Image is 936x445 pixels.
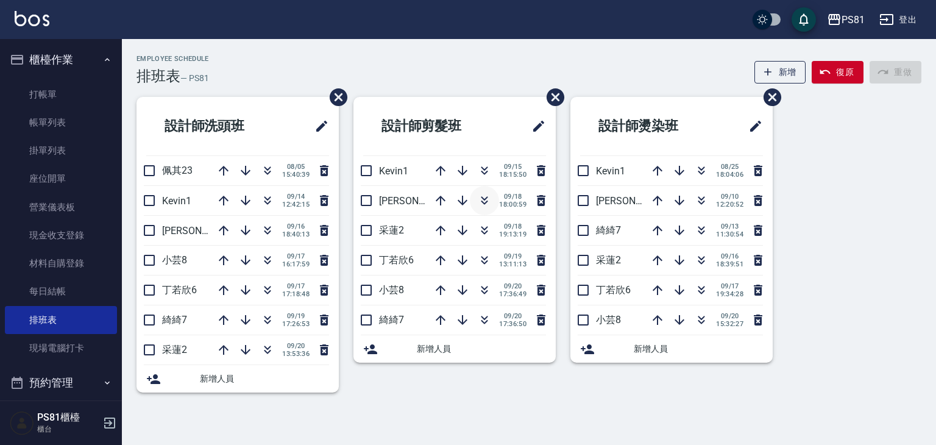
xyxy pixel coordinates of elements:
[10,411,34,435] img: Person
[842,12,865,27] div: PS81
[716,201,743,208] span: 12:20:52
[754,79,783,115] span: 刪除班表
[146,104,285,148] h2: 設計師洗頭班
[499,252,526,260] span: 09/19
[634,343,763,355] span: 新增人員
[321,79,349,115] span: 刪除班表
[5,165,117,193] a: 座位開單
[716,282,743,290] span: 09/17
[499,193,526,201] span: 09/18
[596,165,625,177] span: Kevin1
[5,399,117,430] button: 報表及分析
[15,11,49,26] img: Logo
[136,365,339,393] div: 新增人員
[379,165,408,177] span: Kevin1
[716,290,743,298] span: 19:34:28
[379,224,404,236] span: 采蓮2
[874,9,921,31] button: 登出
[282,320,310,328] span: 17:26:53
[282,222,310,230] span: 09/16
[162,165,193,176] span: 佩其23
[792,7,816,32] button: save
[716,230,743,238] span: 11:30:54
[537,79,566,115] span: 刪除班表
[5,193,117,221] a: 營業儀表板
[499,171,526,179] span: 18:15:50
[353,335,556,363] div: 新增人員
[5,109,117,137] a: 帳單列表
[282,193,310,201] span: 09/14
[716,193,743,201] span: 09/10
[37,411,99,424] h5: PS81櫃檯
[570,335,773,363] div: 新增人員
[379,254,414,266] span: 丁若欣6
[282,290,310,298] span: 17:18:48
[282,201,310,208] span: 12:42:15
[282,282,310,290] span: 09/17
[499,260,526,268] span: 13:11:13
[596,254,621,266] span: 采蓮2
[162,284,197,296] span: 丁若欣6
[379,314,404,326] span: 綺綺7
[379,284,404,296] span: 小芸8
[282,230,310,238] span: 18:40:13
[5,334,117,362] a: 現場電腦打卡
[379,195,458,207] span: [PERSON_NAME]3
[200,372,329,385] span: 新增人員
[596,195,675,207] span: [PERSON_NAME]3
[524,112,546,141] span: 修改班表的標題
[499,230,526,238] span: 19:13:19
[136,68,180,85] h3: 排班表
[5,221,117,249] a: 現金收支登錄
[282,163,310,171] span: 08/05
[363,104,502,148] h2: 設計師剪髮班
[162,314,187,326] span: 綺綺7
[282,312,310,320] span: 09/19
[596,224,621,236] span: 綺綺7
[5,80,117,109] a: 打帳單
[754,61,806,84] button: 新增
[162,195,191,207] span: Kevin1
[162,225,241,237] span: [PERSON_NAME]3
[5,137,117,165] a: 掛單列表
[282,350,310,358] span: 13:53:36
[5,306,117,334] a: 排班表
[180,72,209,85] h6: — PS81
[596,284,631,296] span: 丁若欣6
[580,104,718,148] h2: 設計師燙染班
[716,260,743,268] span: 18:39:51
[499,290,526,298] span: 17:36:49
[5,44,117,76] button: 櫃檯作業
[136,55,209,63] h2: Employee Schedule
[716,171,743,179] span: 18:04:06
[741,112,763,141] span: 修改班表的標題
[716,320,743,328] span: 15:32:27
[499,163,526,171] span: 09/15
[162,344,187,355] span: 采蓮2
[499,222,526,230] span: 09/18
[307,112,329,141] span: 修改班表的標題
[812,61,863,84] button: 復原
[162,254,187,266] span: 小芸8
[716,252,743,260] span: 09/16
[716,163,743,171] span: 08/25
[417,343,546,355] span: 新增人員
[499,312,526,320] span: 09/20
[5,249,117,277] a: 材料自購登錄
[282,171,310,179] span: 15:40:39
[596,314,621,326] span: 小芸8
[282,260,310,268] span: 16:17:59
[822,7,870,32] button: PS81
[499,282,526,290] span: 09/20
[716,312,743,320] span: 09/20
[716,222,743,230] span: 09/13
[499,201,526,208] span: 18:00:59
[282,252,310,260] span: 09/17
[282,342,310,350] span: 09/20
[5,277,117,305] a: 每日結帳
[5,367,117,399] button: 預約管理
[37,424,99,435] p: 櫃台
[499,320,526,328] span: 17:36:50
